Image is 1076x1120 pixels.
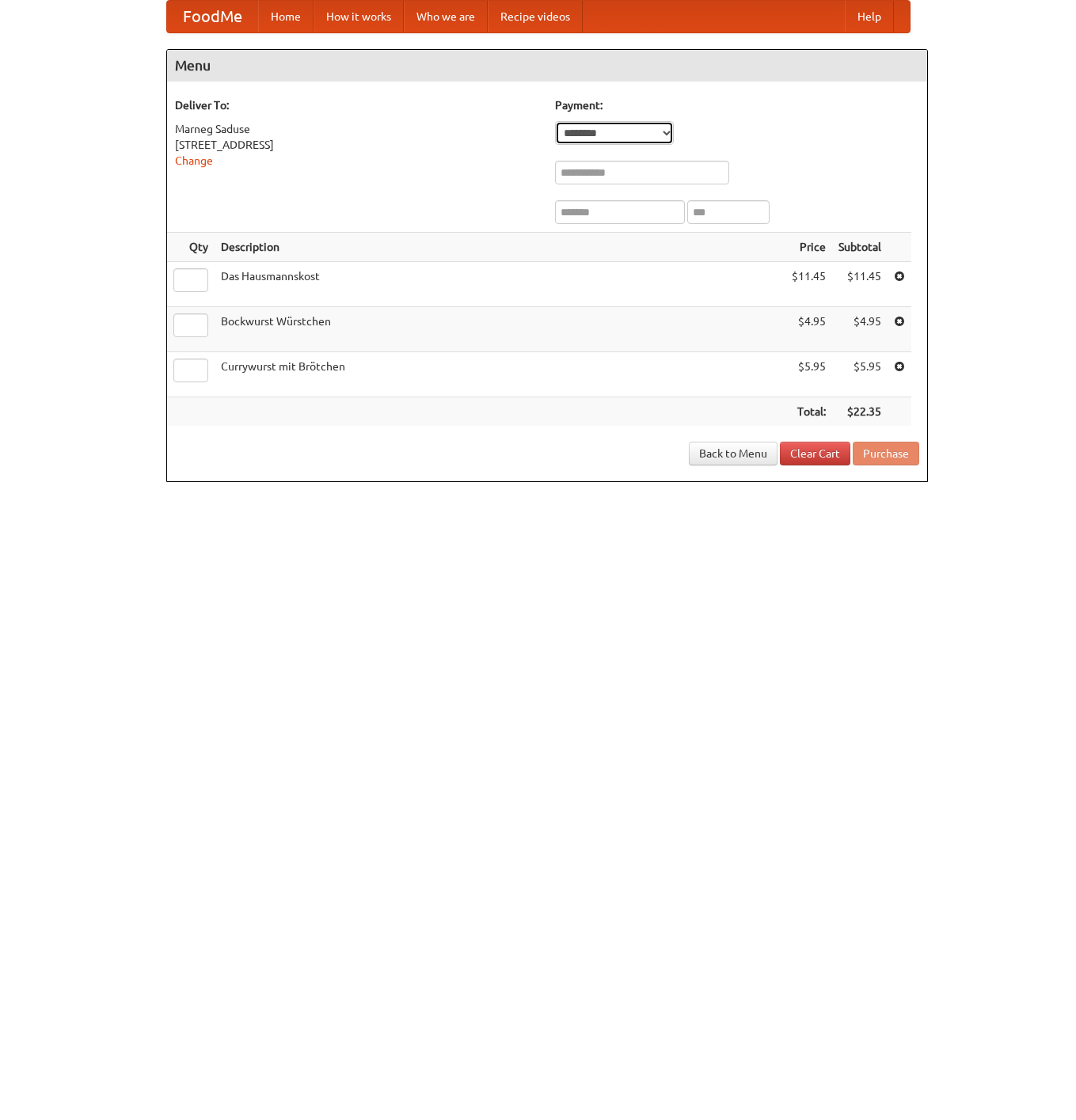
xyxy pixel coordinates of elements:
a: Help [845,1,894,32]
th: Total: [785,397,832,427]
th: Description [215,233,785,262]
td: $5.95 [785,352,832,397]
th: Price [785,233,832,262]
td: Das Hausmannskost [215,262,785,307]
a: Change [175,154,213,167]
th: Qty [167,233,215,262]
h4: Menu [167,50,927,82]
h5: Payment: [555,97,919,113]
div: [STREET_ADDRESS] [175,137,539,153]
th: $22.35 [832,397,888,427]
a: Clear Cart [780,442,850,465]
td: $4.95 [832,307,888,352]
th: Subtotal [832,233,888,262]
a: How it works [314,1,404,32]
td: $11.45 [785,262,832,307]
a: Recipe videos [488,1,583,32]
td: $5.95 [832,352,888,397]
a: Who we are [404,1,488,32]
a: Home [258,1,314,32]
td: $4.95 [785,307,832,352]
div: Marneg Saduse [175,121,539,137]
a: Back to Menu [689,442,778,465]
td: Currywurst mit Brötchen [215,352,785,397]
a: FoodMe [167,1,258,32]
button: Purchase [853,442,919,465]
td: Bockwurst Würstchen [215,307,785,352]
td: $11.45 [832,262,888,307]
h5: Deliver To: [175,97,539,113]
